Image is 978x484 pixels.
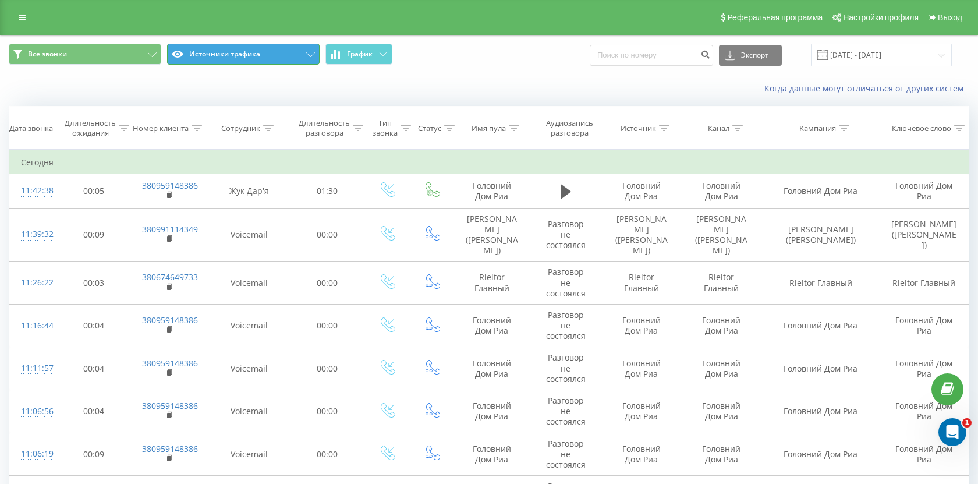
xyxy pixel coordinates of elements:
[9,123,53,133] div: Дата звонка
[799,123,836,133] div: Кампания
[207,262,290,305] td: Voicemail
[761,304,880,347] td: Головний Дом Риа
[347,50,373,58] span: График
[325,44,392,65] button: График
[761,433,880,476] td: Головний Дом Риа
[601,208,681,262] td: [PERSON_NAME] ([PERSON_NAME])
[290,208,364,262] td: 00:00
[21,443,45,465] div: 11:06:19
[601,262,681,305] td: Rieltor Главный
[472,123,506,133] div: Имя пула
[207,304,290,347] td: Voicemail
[453,304,530,347] td: Головний Дом Риа
[761,262,880,305] td: Rieltor Главный
[681,174,761,208] td: Головний Дом Риа
[290,174,364,208] td: 01:30
[727,13,823,22] span: Реферальная программа
[290,262,364,305] td: 00:00
[28,50,67,59] span: Все звонки
[621,123,656,133] div: Источник
[764,83,969,94] a: Когда данные могут отличаться от других систем
[290,347,364,390] td: 00:00
[21,271,45,294] div: 11:26:22
[142,180,198,191] a: 380959148386
[880,347,969,390] td: Головний Дом Риа
[761,208,880,262] td: [PERSON_NAME] ([PERSON_NAME])
[207,433,290,476] td: Voicemail
[880,174,969,208] td: Головний Дом Риа
[221,123,260,133] div: Сотрудник
[962,418,972,428] span: 1
[56,433,130,476] td: 00:09
[681,304,761,347] td: Головний Дом Риа
[938,418,966,446] iframe: Intercom live chat
[546,218,586,250] span: Разговор не состоялся
[892,123,951,133] div: Ключевое слово
[761,174,880,208] td: Головний Дом Риа
[681,208,761,262] td: [PERSON_NAME] ([PERSON_NAME])
[719,45,782,66] button: Экспорт
[418,123,441,133] div: Статус
[761,347,880,390] td: Головний Дом Риа
[56,208,130,262] td: 00:09
[453,390,530,433] td: Головний Дом Риа
[880,433,969,476] td: Головний Дом Риа
[681,433,761,476] td: Головний Дом Риа
[21,179,45,202] div: 11:42:38
[453,208,530,262] td: [PERSON_NAME] ([PERSON_NAME])
[21,223,45,246] div: 11:39:32
[601,390,681,433] td: Головний Дом Риа
[142,400,198,411] a: 380959148386
[56,390,130,433] td: 00:04
[681,262,761,305] td: Rieltor Главный
[453,347,530,390] td: Головний Дом Риа
[373,118,398,138] div: Тип звонка
[21,357,45,380] div: 11:11:57
[142,271,198,282] a: 380674649733
[56,347,130,390] td: 00:04
[601,347,681,390] td: Головний Дом Риа
[142,315,198,326] a: 380959148386
[546,438,586,470] span: Разговор не состоялся
[207,174,290,208] td: Жук Дар'я
[453,262,530,305] td: Rieltor Главный
[880,262,969,305] td: Rieltor Главный
[546,266,586,298] span: Разговор не состоялся
[56,174,130,208] td: 00:05
[21,400,45,423] div: 11:06:56
[142,443,198,454] a: 380959148386
[546,352,586,384] span: Разговор не состоялся
[207,390,290,433] td: Voicemail
[601,174,681,208] td: Головний Дом Риа
[9,44,161,65] button: Все звонки
[880,208,969,262] td: [PERSON_NAME] ([PERSON_NAME])
[708,123,729,133] div: Канал
[761,390,880,433] td: Головний Дом Риа
[207,347,290,390] td: Voicemail
[65,118,116,138] div: Длительность ожидания
[9,151,969,174] td: Сегодня
[453,433,530,476] td: Головний Дом Риа
[601,304,681,347] td: Головний Дом Риа
[56,262,130,305] td: 00:03
[299,118,350,138] div: Длительность разговора
[167,44,320,65] button: Источники трафика
[546,395,586,427] span: Разговор не состоялся
[590,45,713,66] input: Поиск по номеру
[880,390,969,433] td: Головний Дом Риа
[142,224,198,235] a: 380991114349
[290,433,364,476] td: 00:00
[207,208,290,262] td: Voicemail
[21,315,45,337] div: 11:16:44
[601,433,681,476] td: Головний Дом Риа
[541,118,598,138] div: Аудиозапись разговора
[880,304,969,347] td: Головний Дом Риа
[56,304,130,347] td: 00:04
[546,309,586,341] span: Разговор не состоялся
[681,390,761,433] td: Головний Дом Риа
[290,390,364,433] td: 00:00
[453,174,530,208] td: Головний Дом Риа
[142,358,198,369] a: 380959148386
[681,347,761,390] td: Головний Дом Риа
[133,123,189,133] div: Номер клиента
